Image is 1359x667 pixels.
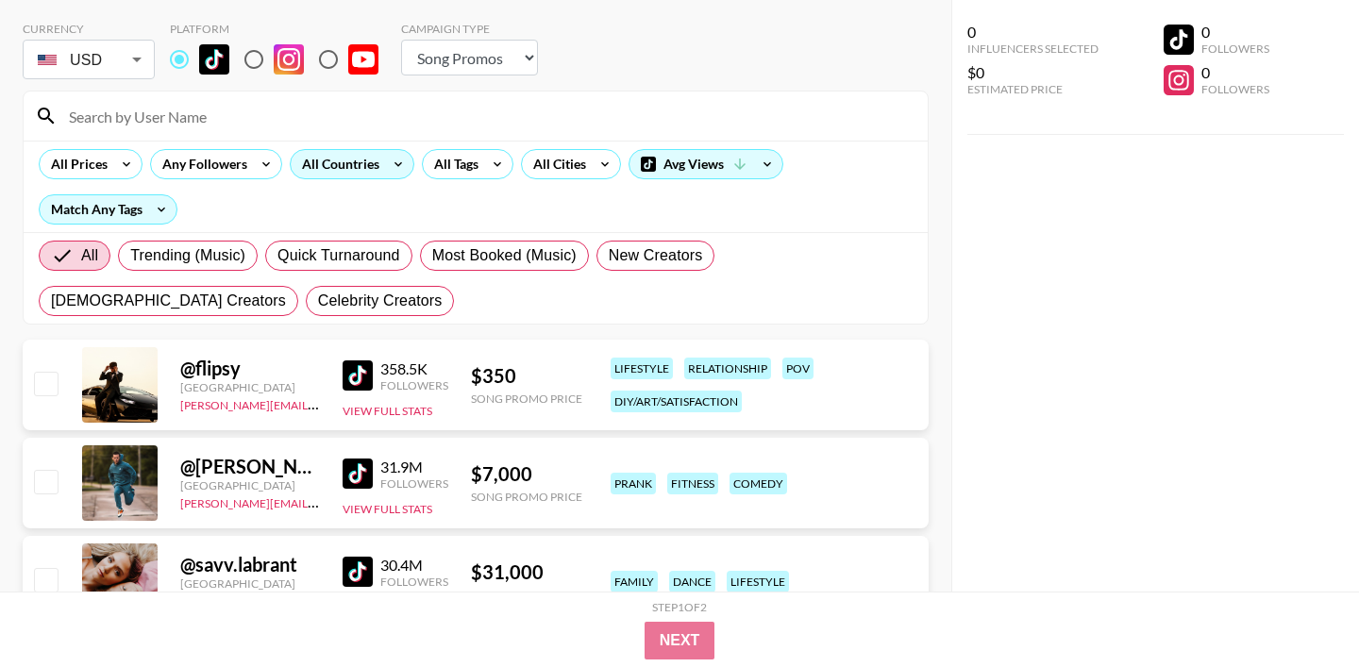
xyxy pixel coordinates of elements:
button: Next [645,622,715,659]
div: 0 [1201,63,1269,82]
img: TikTok [343,557,373,587]
span: Quick Turnaround [277,244,400,267]
div: Song Promo Price [471,490,582,504]
div: Followers [1201,42,1269,56]
div: 30.4M [380,556,448,575]
a: [PERSON_NAME][EMAIL_ADDRESS][DOMAIN_NAME] [180,492,460,510]
div: Campaign Type [401,22,538,36]
div: All Tags [423,150,482,178]
img: TikTok [343,459,373,489]
div: fitness [667,473,718,494]
div: $ 31,000 [471,560,582,584]
input: Search by User Name [58,101,916,131]
div: All Countries [291,150,383,178]
div: Song Promo Price [471,588,582,602]
div: lifestyle [727,571,789,592]
div: Match Any Tags [40,195,176,224]
div: Currency [23,22,155,36]
div: @ [PERSON_NAME].[PERSON_NAME] [180,455,320,478]
span: Most Booked (Music) [432,244,577,267]
button: View Full Stats [343,502,432,516]
div: All Cities [522,150,590,178]
div: Influencers Selected [967,42,1099,56]
span: New Creators [609,244,703,267]
div: [GEOGRAPHIC_DATA] [180,380,320,394]
div: Followers [1201,82,1269,96]
div: All Prices [40,150,111,178]
div: $0 [967,63,1099,82]
div: Any Followers [151,150,251,178]
img: YouTube [348,44,378,75]
div: Avg Views [629,150,782,178]
button: View Full Stats [343,404,432,418]
div: Estimated Price [967,82,1099,96]
div: pov [782,358,814,379]
div: USD [26,43,151,76]
div: @ flipsy [180,357,320,380]
div: Followers [380,378,448,392]
div: Song Promo Price [471,392,582,406]
div: [GEOGRAPHIC_DATA] [180,478,320,492]
div: family [611,571,658,592]
div: 0 [1201,23,1269,42]
div: Step 1 of 2 [652,600,707,614]
span: Trending (Music) [130,244,245,267]
span: All [81,244,98,267]
div: dance [669,571,715,592]
div: Platform [170,22,394,36]
div: 358.5K [380,359,448,378]
div: 31.9M [380,458,448,476]
img: TikTok [199,44,229,75]
div: [GEOGRAPHIC_DATA] [180,576,320,591]
div: relationship [684,358,771,379]
img: TikTok [343,360,373,391]
img: Instagram [274,44,304,75]
div: lifestyle [611,358,673,379]
div: diy/art/satisfaction [611,391,742,412]
div: @ savv.labrant [180,553,320,576]
div: $ 7,000 [471,462,582,486]
span: [DEMOGRAPHIC_DATA] Creators [51,290,286,312]
div: prank [611,473,656,494]
a: [PERSON_NAME][EMAIL_ADDRESS][DOMAIN_NAME] [180,394,460,412]
div: Followers [380,476,448,491]
div: Followers [380,575,448,589]
div: 0 [967,23,1099,42]
span: Celebrity Creators [318,290,443,312]
div: comedy [730,473,787,494]
div: $ 350 [471,364,582,388]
